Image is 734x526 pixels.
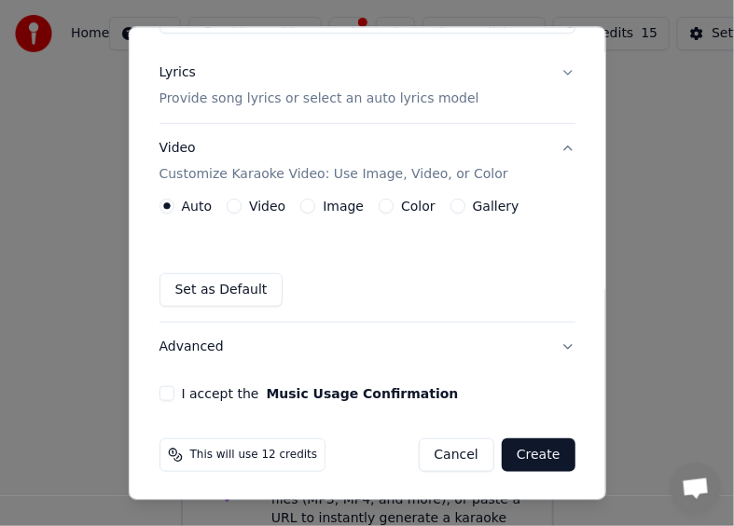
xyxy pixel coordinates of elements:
label: Image [323,200,364,213]
label: Color [401,200,436,213]
button: Advanced [159,323,575,371]
button: I accept the [266,387,458,400]
label: Gallery [473,200,519,213]
button: Set as Default [159,273,284,307]
label: Auto [182,200,213,213]
label: I accept the [182,387,459,400]
p: Provide song lyrics or select an auto lyrics model [159,90,479,108]
div: Video [159,139,508,184]
button: VideoCustomize Karaoke Video: Use Image, Video, or Color [159,124,575,199]
div: Lyrics [159,63,196,82]
p: Customize Karaoke Video: Use Image, Video, or Color [159,165,508,184]
label: Video [249,200,285,213]
span: This will use 12 credits [190,448,318,463]
div: VideoCustomize Karaoke Video: Use Image, Video, or Color [159,199,575,322]
button: Cancel [419,438,494,472]
button: Create [502,438,575,472]
button: LyricsProvide song lyrics or select an auto lyrics model [159,48,575,123]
